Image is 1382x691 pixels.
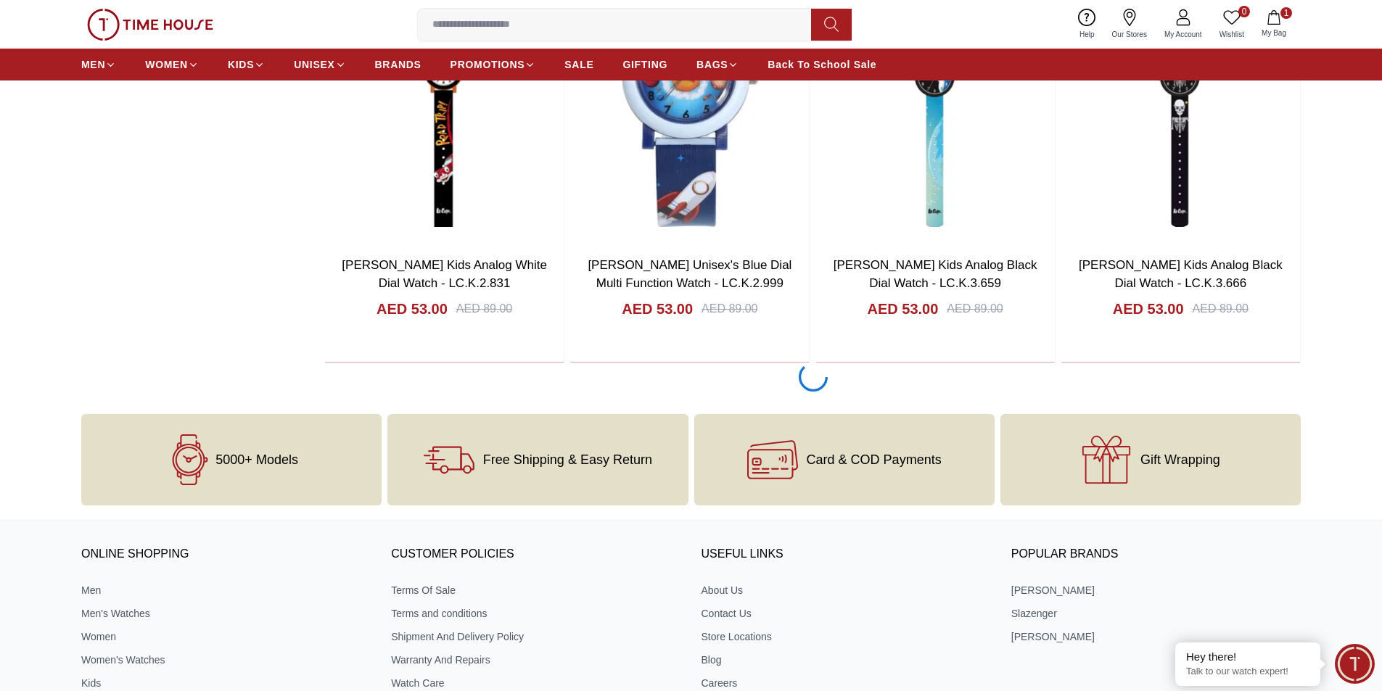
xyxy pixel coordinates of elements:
div: Hey there! [1186,650,1309,664]
div: Chat Widget [1335,644,1375,684]
h4: AED 53.00 [1113,299,1184,319]
span: BRANDS [375,57,421,72]
span: 1 [1280,7,1292,19]
a: [PERSON_NAME] [1011,583,1301,597]
span: Gift Wrapping [1140,452,1220,467]
span: 0 [1238,6,1250,17]
a: Watch Care [391,676,680,690]
a: Men [81,583,371,597]
a: [PERSON_NAME] [1011,629,1301,644]
span: My Bag [1256,28,1292,38]
a: Help [1071,6,1103,43]
span: UNISEX [294,57,334,72]
span: Free Shipping & Easy Return [483,452,652,467]
span: KIDS [228,57,254,72]
a: PROMOTIONS [451,51,536,78]
a: Men's Watches [81,606,371,621]
a: About Us [702,583,991,597]
img: ... [87,9,213,41]
a: Kids [81,676,371,690]
span: 5000+ Models [215,452,298,467]
a: Women [81,629,371,644]
p: Talk to our watch expert! [1186,666,1309,678]
a: Slazenger [1011,606,1301,621]
a: Careers [702,676,991,690]
span: My Account [1159,29,1208,40]
h3: CUSTOMER POLICIES [391,544,680,566]
a: Women's Watches [81,653,371,667]
a: KIDS [228,51,265,78]
a: [PERSON_NAME] Kids Analog Black Dial Watch - LC.K.3.666 [1079,258,1283,291]
a: BAGS [696,51,739,78]
h3: ONLINE SHOPPING [81,544,371,566]
a: Warranty And Repairs [391,653,680,667]
a: WOMEN [145,51,199,78]
a: UNISEX [294,51,345,78]
a: Our Stores [1103,6,1156,43]
h4: AED 53.00 [622,299,693,319]
span: Wishlist [1214,29,1250,40]
span: Help [1074,29,1101,40]
h4: AED 53.00 [377,299,448,319]
div: AED 89.00 [702,300,757,318]
h4: AED 53.00 [868,299,939,319]
a: [PERSON_NAME] Unisex's Blue Dial Multi Function Watch - LC.K.2.999 [588,258,791,291]
a: [PERSON_NAME] Kids Analog White Dial Watch - LC.K.2.831 [342,258,547,291]
a: Blog [702,653,991,667]
span: GIFTING [622,57,667,72]
span: WOMEN [145,57,188,72]
h3: Popular Brands [1011,544,1301,566]
a: Back To School Sale [768,51,876,78]
div: AED 89.00 [1193,300,1249,318]
a: Store Locations [702,629,991,644]
a: Shipment And Delivery Policy [391,629,680,644]
a: [PERSON_NAME] Kids Analog Black Dial Watch - LC.K.3.659 [834,258,1037,291]
div: AED 89.00 [947,300,1003,318]
h3: USEFUL LINKS [702,544,991,566]
span: SALE [564,57,593,72]
a: SALE [564,51,593,78]
span: MEN [81,57,105,72]
a: GIFTING [622,51,667,78]
a: MEN [81,51,116,78]
span: Our Stores [1106,29,1153,40]
a: Terms and conditions [391,606,680,621]
a: Contact Us [702,606,991,621]
a: Terms Of Sale [391,583,680,597]
span: PROMOTIONS [451,57,525,72]
div: AED 89.00 [456,300,512,318]
span: Card & COD Payments [807,452,942,467]
a: BRANDS [375,51,421,78]
a: 0Wishlist [1211,6,1253,43]
span: Back To School Sale [768,57,876,72]
button: 1My Bag [1253,7,1295,41]
span: BAGS [696,57,728,72]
